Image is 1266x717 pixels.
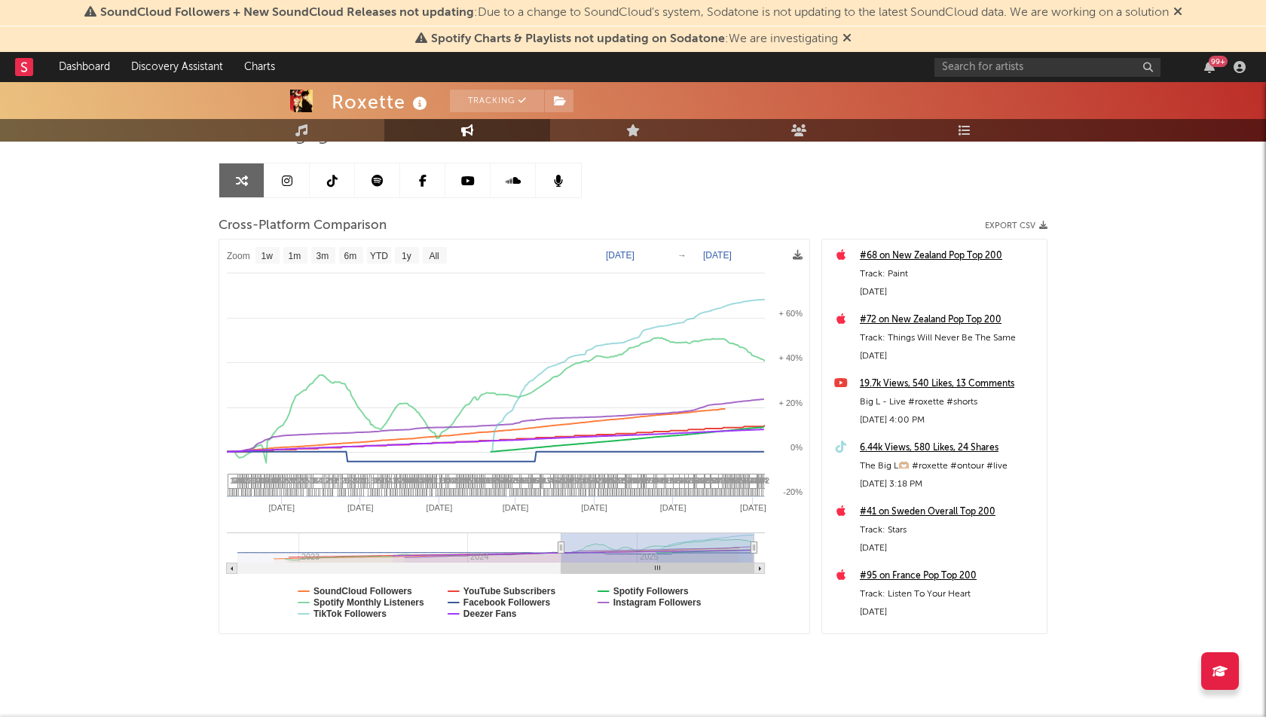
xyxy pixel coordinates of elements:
span: 12 [624,476,633,485]
span: Dismiss [842,33,852,45]
text: [DATE] [606,250,635,261]
div: [DATE] [860,283,1039,301]
span: 1 [230,476,234,485]
text: Spotify Monthly Listeners [313,597,424,608]
span: 3 [546,476,550,485]
div: Track: Stars [860,521,1039,539]
text: 3m [316,251,329,261]
text: TikTok Followers [313,609,387,619]
span: Dismiss [1173,7,1182,19]
text: Zoom [227,251,250,261]
span: 3 [370,476,375,485]
span: 2 [350,476,355,485]
a: #41 on Sweden Overall Top 200 [860,503,1039,521]
text: SoundCloud Followers [313,586,412,596]
span: 16 [506,476,515,485]
span: 1 [392,476,396,485]
span: 15 [696,476,705,485]
span: Spotify Charts & Playlists not updating on Sodatone [431,33,725,45]
text: [DATE] [347,503,374,512]
a: #95 on France Pop Top 200 [860,567,1039,585]
a: 19.7k Views, 540 Likes, 13 Comments [860,375,1039,393]
span: 11 [659,476,668,485]
button: Tracking [450,90,544,112]
div: [DATE] 4:00 PM [860,411,1039,429]
span: 12 [537,476,546,485]
span: Cross-Platform Comparison [219,217,387,235]
a: Dashboard [48,52,121,82]
span: 2 [256,476,261,485]
span: 1 [243,476,248,485]
span: 1 [438,476,442,485]
a: #72 on New Zealand Pop Top 200 [860,311,1039,329]
div: Track: Things Will Never Be The Same [860,329,1039,347]
text: → [677,250,687,261]
a: #68 on New Zealand Pop Top 200 [860,247,1039,265]
span: 11 [442,476,451,485]
text: [DATE] [503,503,529,512]
div: Roxette [332,90,431,114]
span: 10 [743,476,752,485]
text: 1w [261,251,274,261]
text: 1m [289,251,301,261]
div: [DATE] [860,603,1039,621]
text: [DATE] [703,250,732,261]
a: 6.44k Views, 580 Likes, 24 Shares [860,439,1039,457]
span: 1 [591,476,595,485]
div: [DATE] [860,347,1039,365]
text: [DATE] [268,503,295,512]
span: 50 [611,476,620,485]
input: Search for artists [934,58,1160,77]
span: 12 [640,476,649,485]
text: Instagram Followers [613,597,702,608]
text: [DATE] [740,503,766,512]
span: 10 [705,476,714,485]
div: [DATE] 3:18 PM [860,475,1039,493]
text: YouTube Subscribers [463,586,556,596]
text: [DATE] [427,503,453,512]
text: + 20% [779,398,803,407]
span: SoundCloud Followers + New SoundCloud Releases not updating [100,7,474,19]
a: Discovery Assistant [121,52,234,82]
div: 99 + [1209,56,1228,67]
text: + 60% [779,309,803,318]
text: Spotify Followers [613,586,689,596]
span: 11 [680,476,689,485]
text: All [429,251,439,261]
a: Image: 1.45k Likes, 119 Comments [860,631,1039,649]
text: YTD [370,251,388,261]
span: 10 [665,476,674,485]
text: Facebook Followers [463,597,551,608]
span: : Due to a change to SoundCloud's system, Sodatone is not updating to the latest SoundCloud data.... [100,7,1169,19]
span: 10 [515,476,524,485]
span: 1 [340,476,344,485]
text: 1y [402,251,411,261]
span: 13 [690,476,699,485]
span: 12 [650,476,659,485]
div: [DATE] [860,539,1039,557]
text: + 40% [779,353,803,362]
button: 99+ [1204,61,1215,73]
span: 10 [479,476,488,485]
span: 1 [600,476,604,485]
div: Big L - Live #roxette #shorts [860,393,1039,411]
span: Artist Engagement [219,126,390,144]
text: 6m [344,251,357,261]
text: 0% [790,443,803,452]
button: Export CSV [985,221,1047,230]
text: Deezer Fans [463,609,517,619]
div: Track: Paint [860,265,1039,283]
text: -20% [783,487,803,496]
span: 10 [526,476,535,485]
span: 2 [325,476,329,485]
span: 18 [309,476,318,485]
span: 12 [671,476,680,485]
div: Track: Listen To Your Heart [860,585,1039,603]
